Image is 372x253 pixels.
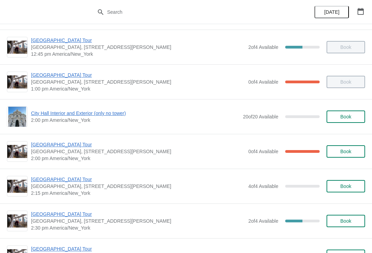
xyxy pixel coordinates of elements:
[7,41,27,54] img: City Hall Tower Tour | City Hall Visitor Center, 1400 John F Kennedy Boulevard Suite 121, Philade...
[31,117,239,124] span: 2:00 pm America/New_York
[31,78,245,85] span: [GEOGRAPHIC_DATA], [STREET_ADDRESS][PERSON_NAME]
[31,51,245,57] span: 12:45 pm America/New_York
[31,218,245,224] span: [GEOGRAPHIC_DATA], [STREET_ADDRESS][PERSON_NAME]
[340,149,351,154] span: Book
[31,190,245,197] span: 2:15 pm America/New_York
[248,183,278,189] span: 4 of 4 Available
[31,183,245,190] span: [GEOGRAPHIC_DATA], [STREET_ADDRESS][PERSON_NAME]
[107,6,279,18] input: Search
[327,215,365,227] button: Book
[31,37,245,44] span: [GEOGRAPHIC_DATA] Tour
[248,218,278,224] span: 2 of 4 Available
[340,218,351,224] span: Book
[327,110,365,123] button: Book
[31,176,245,183] span: [GEOGRAPHIC_DATA] Tour
[248,149,278,154] span: 0 of 4 Available
[31,85,245,92] span: 1:00 pm America/New_York
[327,180,365,192] button: Book
[8,107,27,127] img: City Hall Interior and Exterior (only no tower) | | 2:00 pm America/New_York
[31,141,245,148] span: [GEOGRAPHIC_DATA] Tour
[314,6,349,18] button: [DATE]
[31,245,245,252] span: [GEOGRAPHIC_DATA] Tour
[7,180,27,193] img: City Hall Tower Tour | City Hall Visitor Center, 1400 John F Kennedy Boulevard Suite 121, Philade...
[248,44,278,50] span: 2 of 4 Available
[7,75,27,89] img: City Hall Tower Tour | City Hall Visitor Center, 1400 John F Kennedy Boulevard Suite 121, Philade...
[31,72,245,78] span: [GEOGRAPHIC_DATA] Tour
[7,145,27,158] img: City Hall Tower Tour | City Hall Visitor Center, 1400 John F Kennedy Boulevard Suite 121, Philade...
[340,183,351,189] span: Book
[248,79,278,85] span: 0 of 4 Available
[7,214,27,228] img: City Hall Tower Tour | City Hall Visitor Center, 1400 John F Kennedy Boulevard Suite 121, Philade...
[31,211,245,218] span: [GEOGRAPHIC_DATA] Tour
[327,145,365,158] button: Book
[340,114,351,119] span: Book
[31,44,245,51] span: [GEOGRAPHIC_DATA], [STREET_ADDRESS][PERSON_NAME]
[31,224,245,231] span: 2:30 pm America/New_York
[324,9,339,15] span: [DATE]
[31,148,245,155] span: [GEOGRAPHIC_DATA], [STREET_ADDRESS][PERSON_NAME]
[31,110,239,117] span: City Hall Interior and Exterior (only no tower)
[31,155,245,162] span: 2:00 pm America/New_York
[243,114,278,119] span: 20 of 20 Available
